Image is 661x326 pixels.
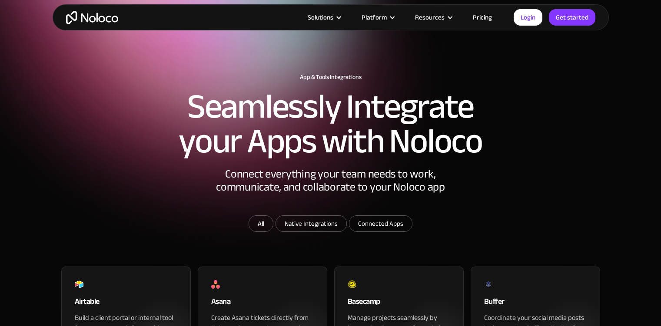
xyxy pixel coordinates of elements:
[514,9,542,26] a: Login
[549,9,595,26] a: Get started
[484,295,587,313] div: Buffer
[351,12,404,23] div: Platform
[211,295,314,313] div: Asana
[75,295,177,313] div: Airtable
[462,12,503,23] a: Pricing
[362,12,387,23] div: Platform
[415,12,445,23] div: Resources
[297,12,351,23] div: Solutions
[179,89,483,159] h2: Seamlessly Integrate your Apps with Noloco
[200,168,461,215] div: Connect everything your team needs to work, communicate, and collaborate to your Noloco app
[157,215,505,234] form: Email Form
[348,295,450,313] div: Basecamp
[404,12,462,23] div: Resources
[66,11,118,24] a: home
[249,215,273,232] a: All
[61,74,600,81] h1: App & Tools Integrations
[308,12,333,23] div: Solutions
